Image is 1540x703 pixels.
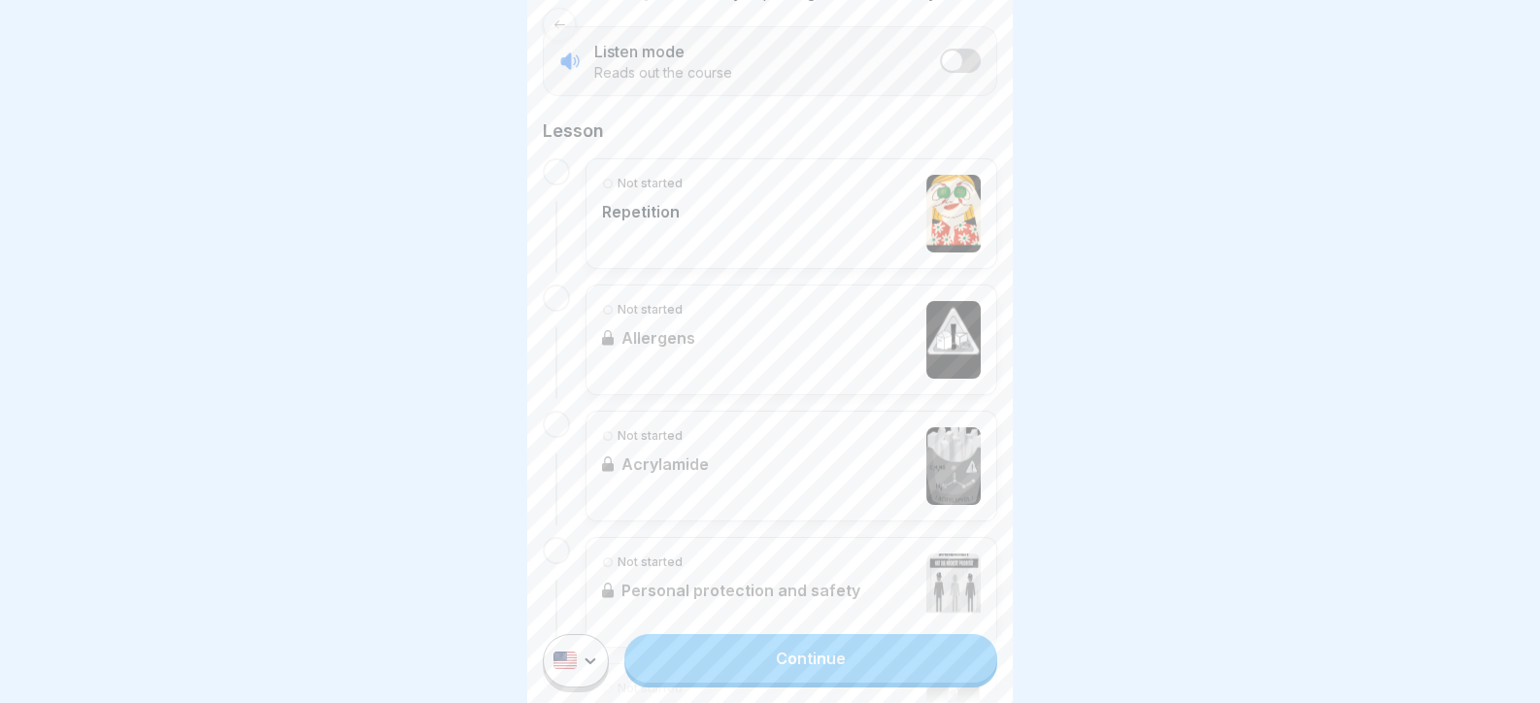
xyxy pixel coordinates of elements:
h2: Lesson [543,119,997,143]
img: us.svg [553,653,577,670]
button: listener mode [940,49,981,73]
a: Continue [624,634,997,683]
img: clrjdrbeh002l356y5o9c0029.jpg [926,175,981,252]
p: Listen mode [594,41,685,62]
a: Not startedRepetition [602,175,981,252]
p: Reads out the course [594,64,732,82]
p: Repetition [602,202,683,221]
p: Not started [618,175,683,192]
